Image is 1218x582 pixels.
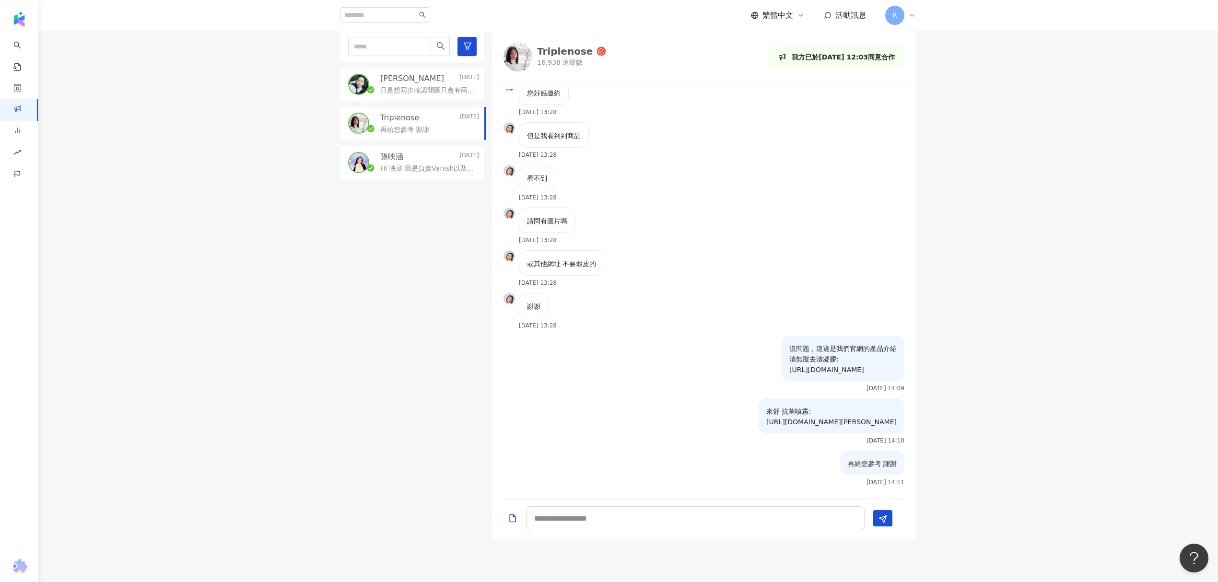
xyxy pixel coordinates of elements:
[504,43,532,71] img: KOL Avatar
[380,86,475,95] p: 只是想同步確認開團只會有兩項商品嗎謝謝
[527,216,567,226] p: 請問有圖片嗎
[504,122,515,134] img: KOL Avatar
[463,42,472,50] span: filter
[867,437,904,444] p: [DATE] 14:10
[527,173,547,184] p: 看不到
[504,208,515,219] img: KOL Avatar
[527,258,596,269] p: 或其他網址 不要蝦皮的
[380,151,403,162] p: 張映涵
[527,130,581,141] p: 但是我看到到商品
[835,11,866,20] span: 活動訊息
[380,125,429,135] p: 再給您參考 謝謝
[537,47,593,56] div: Triplenose
[419,12,426,18] span: search
[873,510,892,526] button: Send
[349,75,368,94] img: KOL Avatar
[519,109,557,116] p: [DATE] 13:28
[13,143,21,164] span: rise
[459,113,479,123] p: [DATE]
[537,58,606,68] p: 16,938 追蹤數
[504,250,515,262] img: KOL Avatar
[1180,544,1208,572] iframe: Help Scout Beacon - Open
[380,164,475,174] p: Hi 映涵 我是負責Vanish以及Lysol的窗口[PERSON_NAME] 這次想開團合作的商品主要會是漬無蹤去漬凝膠以及來舒的抗菌噴霧 Vanish去漬凝膠：[URL][DOMAIN_NA...
[519,237,557,244] p: [DATE] 13:28
[504,293,515,304] img: KOL Avatar
[892,10,897,21] span: R
[380,113,419,123] p: Triplenose
[519,322,557,329] p: [DATE] 13:28
[766,406,897,427] p: 來舒 抗菌噴霧: [URL][DOMAIN_NAME][PERSON_NAME]
[848,458,897,469] p: 再給您參考 謝謝
[12,12,27,27] img: logo icon
[519,194,557,201] p: [DATE] 13:28
[527,301,540,312] p: 謝謝
[519,279,557,286] p: [DATE] 13:28
[527,88,561,98] p: 您好感邀約
[459,73,479,84] p: [DATE]
[349,114,368,133] img: KOL Avatar
[380,73,444,84] p: [PERSON_NAME]
[792,52,895,62] p: 我方已於[DATE] 12:03同意合作
[459,151,479,162] p: [DATE]
[13,35,33,72] a: search
[867,385,904,392] p: [DATE] 14:09
[789,343,897,375] p: 沒問題，這邊是我們官網的產品介紹 漬無蹤去漬凝膠: [URL][DOMAIN_NAME]
[519,151,557,158] p: [DATE] 13:28
[349,153,368,172] img: KOL Avatar
[10,559,29,574] img: chrome extension
[867,479,904,486] p: [DATE] 14:11
[508,507,517,529] button: Add a file
[504,165,515,176] img: KOL Avatar
[504,43,606,71] a: KOL AvatarTriplenose16,938 追蹤數
[436,42,445,50] span: search
[762,10,793,21] span: 繁體中文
